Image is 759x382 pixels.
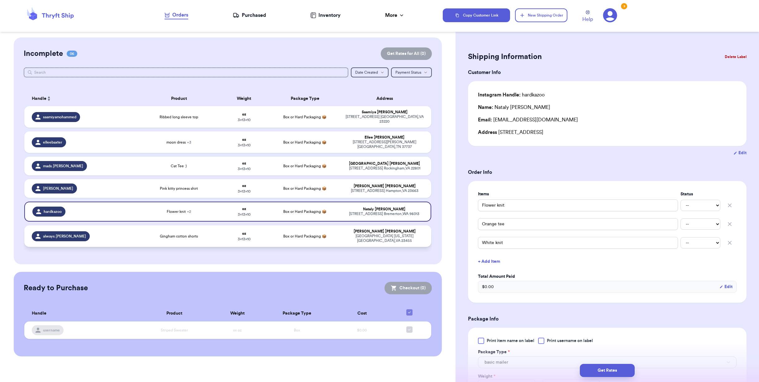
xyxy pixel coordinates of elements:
div: [STREET_ADDRESS] Bremerton , WA 98313 [345,212,423,216]
span: Box or Hard Packaging 📦 [283,115,327,119]
span: 3 x 13 x 10 [238,143,251,147]
h3: Package Info [468,315,747,323]
a: Orders [165,11,188,19]
strong: oz [242,138,246,141]
span: Help [582,16,593,23]
span: Name: [478,105,493,110]
div: More [385,12,405,19]
button: Copy Customer Link [443,8,510,22]
span: Handle [32,310,46,317]
button: Delete Label [722,50,749,64]
span: 3 x 13 x 10 [238,189,251,193]
h2: Shipping Information [468,52,542,62]
th: Address [341,91,431,106]
span: Print username on label [547,338,593,344]
button: Get Rates [580,364,635,377]
div: [GEOGRAPHIC_DATA] [US_STATE][GEOGRAPHIC_DATA] , VA 23455 [345,234,423,243]
span: Email: [478,117,492,122]
span: Date Created [355,71,378,74]
span: Pink kitty princess shirt [160,186,198,191]
button: basic mailer [478,356,737,368]
label: Items [478,191,678,197]
button: Date Created [351,67,389,77]
span: Box or Hard Packaging 📦 [283,164,327,168]
div: Nataly [PERSON_NAME] [345,207,423,212]
span: 3 x 13 x 10 [238,167,251,171]
h2: Ready to Purchase [24,283,88,293]
th: Weight [220,91,269,106]
div: [STREET_ADDRESS][PERSON_NAME] [GEOGRAPHIC_DATA] , TN 37737 [345,140,423,149]
span: Box or Hard Packaging 📦 [283,187,327,190]
th: Product [138,91,219,106]
span: Ribbed long sleeve top [160,115,198,120]
div: hardkazoo [478,91,545,99]
label: Package Type [478,349,510,355]
div: [EMAIL_ADDRESS][DOMAIN_NAME] [478,116,737,124]
strong: oz [242,112,246,116]
button: Checkout (0) [384,282,432,294]
div: [STREET_ADDRESS] [478,129,737,136]
span: Cat Tee :) [171,164,187,169]
label: Total Amount Paid [478,273,737,280]
h2: Incomplete [24,49,63,59]
span: username [43,328,60,333]
th: Package Type [261,306,332,321]
button: New Shipping Order [515,8,567,22]
span: saamiyamohammed [43,115,76,120]
input: Search [24,67,348,77]
span: [PERSON_NAME] [43,186,73,191]
span: + 3 [187,140,191,144]
span: moon dress [166,140,191,145]
span: hardkazoo [44,209,62,214]
div: [GEOGRAPHIC_DATA] [PERSON_NAME] [345,161,423,166]
span: Flower knit [167,209,191,214]
div: [STREET_ADDRESS] [GEOGRAPHIC_DATA] , VA 23220 [345,115,423,124]
span: + 2 [187,210,191,213]
span: xx oz [233,328,242,332]
span: Box or Hard Packaging 📦 [283,140,327,144]
span: 3 x 13 x 10 [238,237,251,241]
span: Handle [32,95,46,102]
span: Box [294,328,300,332]
th: Package Type [268,91,341,106]
div: Nataly [PERSON_NAME] [478,104,550,111]
button: Sort ascending [46,95,51,102]
span: Payment Status [395,71,421,74]
a: 3 [603,8,617,22]
span: $0.00 [357,328,367,332]
th: Weight [214,306,261,321]
span: mads.[PERSON_NAME] [43,164,83,169]
span: 3 x 13 x 10 [238,118,251,122]
div: [PERSON_NAME] [PERSON_NAME] [345,184,423,189]
div: [PERSON_NAME] [PERSON_NAME] [345,229,423,234]
span: 3 x 13 x 10 [238,213,251,216]
span: Address [478,130,497,135]
div: Ellee [PERSON_NAME] [345,135,423,140]
span: always.[PERSON_NAME] [43,234,86,239]
span: Box or Hard Packaging 📦 [283,210,327,213]
th: Product [135,306,214,321]
span: Gingham cotton shorts [160,234,198,239]
button: Edit [719,284,733,290]
h3: Order Info [468,169,747,176]
span: Instagram Handle: [478,92,521,97]
button: Payment Status [391,67,432,77]
button: Edit [733,150,747,156]
strong: oz [242,207,246,211]
a: Inventory [310,12,341,19]
span: $ 0.00 [482,284,494,290]
button: Get Rates for All (0) [381,47,432,60]
span: Striped Sweater [161,328,188,332]
strong: oz [242,161,246,165]
div: [STREET_ADDRESS] Rockingham , VA 22801 [345,166,423,171]
div: [STREET_ADDRESS] Hampton , VA 23663 [345,189,423,193]
div: 3 [621,3,627,9]
a: Purchased [233,12,266,19]
span: Print item name on label [487,338,534,344]
label: Status [680,191,720,197]
button: + Add Item [475,255,739,268]
span: 06 [67,51,77,57]
div: Saamiya [PERSON_NAME] [345,110,423,115]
